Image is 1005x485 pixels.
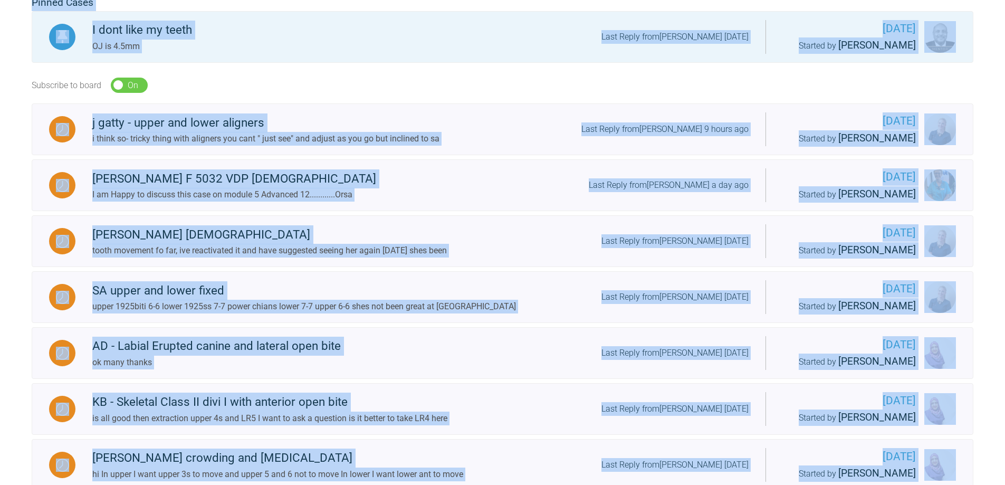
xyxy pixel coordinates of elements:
[92,188,376,202] div: I am Happy to discuss this case on module 5 Advanced 12............Orsa
[601,30,749,44] div: Last Reply from [PERSON_NAME] [DATE]
[783,298,916,315] div: Started by
[783,242,916,259] div: Started by
[589,178,749,192] div: Last Reply from [PERSON_NAME] a day ago
[56,30,69,43] img: Pinned
[783,280,916,298] span: [DATE]
[924,281,956,313] img: Olivia Nixon
[783,37,916,54] div: Started by
[92,225,447,244] div: [PERSON_NAME] [DEMOGRAPHIC_DATA]
[56,347,69,360] img: Waiting
[783,186,916,203] div: Started by
[56,403,69,416] img: Waiting
[92,337,341,356] div: AD - Labial Erupted canine and lateral open bite
[924,169,956,201] img: Åsa Ulrika Linnea Feneley
[924,21,956,53] img: Utpalendu Bose
[924,393,956,425] img: Sadia Bokhari
[601,458,749,472] div: Last Reply from [PERSON_NAME] [DATE]
[32,215,973,267] a: Waiting[PERSON_NAME] [DEMOGRAPHIC_DATA]tooth movement fo far, ive reactivated it and have suggest...
[838,300,916,312] span: [PERSON_NAME]
[92,300,516,313] div: upper 1925biti 6-6 lower 1925ss 7-7 power chians lower 7-7 upper 6-6 shes not been great at [GEOG...
[128,79,138,92] div: On
[783,168,916,186] span: [DATE]
[92,356,341,369] div: ok many thanks
[838,39,916,51] span: [PERSON_NAME]
[783,410,916,426] div: Started by
[92,21,192,40] div: I dont like my teeth
[783,224,916,242] span: [DATE]
[92,449,463,468] div: [PERSON_NAME] crowding and [MEDICAL_DATA]
[924,337,956,369] img: Sadia Bokhari
[56,123,69,136] img: Waiting
[838,411,916,423] span: [PERSON_NAME]
[56,291,69,304] img: Waiting
[32,271,973,323] a: WaitingSA upper and lower fixedupper 1925biti 6-6 lower 1925ss 7-7 power chians lower 7-7 upper 6...
[924,225,956,257] img: Olivia Nixon
[56,235,69,248] img: Waiting
[92,244,447,258] div: tooth movement fo far, ive reactivated it and have suggested seeing her again [DATE] shes been
[783,20,916,37] span: [DATE]
[92,169,376,188] div: [PERSON_NAME] F 5032 VDP [DEMOGRAPHIC_DATA]
[783,336,916,354] span: [DATE]
[838,188,916,200] span: [PERSON_NAME]
[32,11,973,63] a: PinnedI dont like my teethOJ is 4.5mmLast Reply from[PERSON_NAME] [DATE][DATE]Started by [PERSON_...
[601,234,749,248] div: Last Reply from [PERSON_NAME] [DATE]
[32,327,973,379] a: WaitingAD - Labial Erupted canine and lateral open biteok many thanksLast Reply from[PERSON_NAME]...
[783,465,916,482] div: Started by
[838,244,916,256] span: [PERSON_NAME]
[32,159,973,211] a: Waiting[PERSON_NAME] F 5032 VDP [DEMOGRAPHIC_DATA]I am Happy to discuss this case on module 5 Adv...
[32,383,973,435] a: WaitingKB - Skeletal Class II divi I with anterior open biteis all good then extraction upper 4s ...
[56,459,69,472] img: Waiting
[924,449,956,481] img: Sadia Bokhari
[92,393,447,412] div: KB - Skeletal Class II divi I with anterior open bite
[92,40,192,53] div: OJ is 4.5mm
[838,355,916,367] span: [PERSON_NAME]
[838,467,916,479] span: [PERSON_NAME]
[601,346,749,360] div: Last Reply from [PERSON_NAME] [DATE]
[56,179,69,192] img: Waiting
[783,448,916,465] span: [DATE]
[924,113,956,145] img: Olivia Nixon
[783,130,916,147] div: Started by
[92,412,447,425] div: is all good then extraction upper 4s and LR5 I want to ask a question is it better to take LR4 here
[92,132,439,146] div: i think so- tricky thing with aligners you cant " just see" and adjust as you go but inclined to sa
[783,354,916,370] div: Started by
[32,103,973,155] a: Waitingj gatty - upper and lower alignersi think so- tricky thing with aligners you cant " just s...
[838,132,916,144] span: [PERSON_NAME]
[92,468,463,481] div: hi In upper I want upper 3s to move and upper 5 and 6 not to move In lower I want lower ant to move
[92,113,439,132] div: j gatty - upper and lower aligners
[92,281,516,300] div: SA upper and lower fixed
[783,112,916,130] span: [DATE]
[601,402,749,416] div: Last Reply from [PERSON_NAME] [DATE]
[32,79,101,92] div: Subscribe to board
[581,122,749,136] div: Last Reply from [PERSON_NAME] 9 hours ago
[783,392,916,410] span: [DATE]
[601,290,749,304] div: Last Reply from [PERSON_NAME] [DATE]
